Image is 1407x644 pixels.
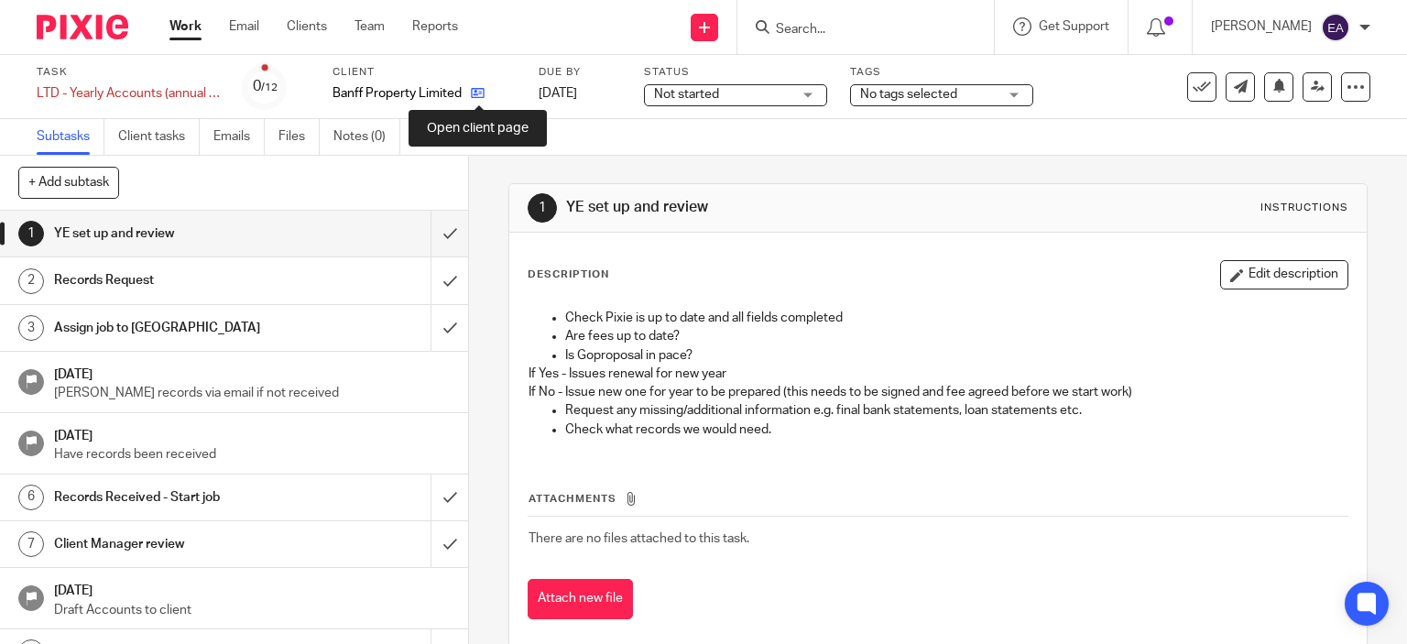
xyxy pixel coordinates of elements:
p: Draft Accounts to client [54,601,450,619]
h1: Client Manager review [54,530,293,558]
h1: [DATE] [54,577,450,600]
p: Check Pixie is up to date and all fields completed [565,309,1348,327]
a: Emails [213,119,265,155]
img: svg%3E [1321,13,1350,42]
a: Work [169,17,202,36]
button: Attach new file [528,579,633,620]
h1: Records Received - Start job [54,484,293,511]
p: Request any missing/additional information e.g. final bank statements, loan statements etc. [565,401,1348,420]
span: Attachments [529,494,616,504]
div: 2 [18,268,44,294]
label: Due by [539,65,621,80]
span: There are no files attached to this task. [529,532,749,545]
h1: Records Request [54,267,293,294]
p: If Yes - Issues renewal for new year [529,365,1348,383]
a: Email [229,17,259,36]
p: Banff Property Limited [333,84,462,103]
p: Description [528,267,609,282]
h1: [DATE] [54,422,450,445]
h1: Assign job to [GEOGRAPHIC_DATA] [54,314,293,342]
p: [PERSON_NAME] records via email if not received [54,384,450,402]
p: Is Goproposal in pace? [565,346,1348,365]
div: 7 [18,531,44,557]
img: Pixie [37,15,128,39]
a: Subtasks [37,119,104,155]
p: If No - Issue new one for year to be prepared (this needs to be signed and fee agreed before we s... [529,383,1348,401]
h1: YE set up and review [566,198,976,217]
label: Status [644,65,827,80]
span: Get Support [1039,20,1109,33]
div: 1 [528,193,557,223]
a: Audit logs [414,119,485,155]
button: + Add subtask [18,167,119,198]
input: Search [774,22,939,38]
span: [DATE] [539,87,577,100]
a: Files [278,119,320,155]
p: Check what records we would need. [565,420,1348,439]
span: Not started [654,88,719,101]
span: No tags selected [860,88,957,101]
div: LTD - Yearly Accounts (annual job) [37,84,220,103]
div: 1 [18,221,44,246]
div: 0 [253,76,278,97]
a: Team [354,17,385,36]
a: Reports [412,17,458,36]
p: Have records been received [54,445,450,464]
label: Task [37,65,220,80]
div: 6 [18,485,44,510]
h1: [DATE] [54,361,450,384]
h1: YE set up and review [54,220,293,247]
p: [PERSON_NAME] [1211,17,1312,36]
div: 3 [18,315,44,341]
button: Edit description [1220,260,1348,289]
label: Client [333,65,516,80]
p: Are fees up to date? [565,327,1348,345]
div: Instructions [1260,201,1348,215]
small: /12 [261,82,278,93]
a: Client tasks [118,119,200,155]
a: Clients [287,17,327,36]
label: Tags [850,65,1033,80]
a: Notes (0) [333,119,400,155]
